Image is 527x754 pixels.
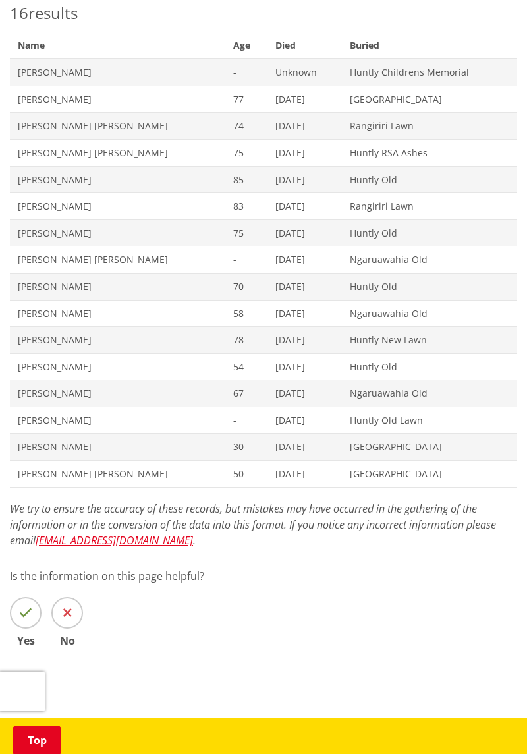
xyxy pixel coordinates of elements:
[275,387,334,400] span: [DATE]
[350,333,509,347] span: Huntly New Lawn
[18,200,217,213] span: [PERSON_NAME]
[275,467,334,480] span: [DATE]
[275,440,334,453] span: [DATE]
[342,32,517,59] span: Buried
[350,440,509,453] span: [GEOGRAPHIC_DATA]
[350,119,509,132] span: Rangiriri Lawn
[18,66,217,79] span: [PERSON_NAME]
[18,253,217,266] span: [PERSON_NAME] [PERSON_NAME]
[10,32,225,59] span: Name
[18,146,217,159] span: [PERSON_NAME] [PERSON_NAME]
[350,280,509,293] span: Huntly Old
[10,139,517,166] a: [PERSON_NAME] [PERSON_NAME] 75 [DATE] Huntly RSA Ashes
[275,227,334,240] span: [DATE]
[350,387,509,400] span: Ngaruawahia Old
[275,119,334,132] span: [DATE]
[10,59,517,86] a: [PERSON_NAME] - Unknown Huntly Childrens Memorial
[233,200,260,213] span: 83
[275,146,334,159] span: [DATE]
[10,246,517,274] a: [PERSON_NAME] [PERSON_NAME] - [DATE] Ngaruawahia Old
[350,467,509,480] span: [GEOGRAPHIC_DATA]
[10,300,517,327] a: [PERSON_NAME] 58 [DATE] Ngaruawahia Old
[233,173,260,187] span: 85
[18,93,217,106] span: [PERSON_NAME]
[233,253,260,266] span: -
[275,66,334,79] span: Unknown
[350,146,509,159] span: Huntly RSA Ashes
[275,307,334,320] span: [DATE]
[275,414,334,427] span: [DATE]
[350,307,509,320] span: Ngaruawahia Old
[18,227,217,240] span: [PERSON_NAME]
[267,32,342,59] span: Died
[10,502,496,548] em: We try to ensure the accuracy of these records, but mistakes may have occurred in the gathering o...
[10,461,517,488] a: [PERSON_NAME] [PERSON_NAME] 50 [DATE] [GEOGRAPHIC_DATA]
[350,414,509,427] span: Huntly Old Lawn
[275,280,334,293] span: [DATE]
[18,414,217,427] span: [PERSON_NAME]
[36,533,193,548] a: [EMAIL_ADDRESS][DOMAIN_NAME]
[10,86,517,113] a: [PERSON_NAME] 77 [DATE] [GEOGRAPHIC_DATA]
[18,387,217,400] span: [PERSON_NAME]
[18,119,217,132] span: [PERSON_NAME] [PERSON_NAME]
[233,467,260,480] span: 50
[275,361,334,374] span: [DATE]
[18,440,217,453] span: [PERSON_NAME]
[18,280,217,293] span: [PERSON_NAME]
[10,113,517,140] a: [PERSON_NAME] [PERSON_NAME] 74 [DATE] Rangiriri Lawn
[350,173,509,187] span: Huntly Old
[10,353,517,380] a: [PERSON_NAME] 54 [DATE] Huntly Old
[275,173,334,187] span: [DATE]
[18,467,217,480] span: [PERSON_NAME] [PERSON_NAME]
[350,66,509,79] span: Huntly Childrens Memorial
[233,146,260,159] span: 75
[233,361,260,374] span: 54
[233,387,260,400] span: 67
[18,307,217,320] span: [PERSON_NAME]
[51,635,83,646] span: No
[350,227,509,240] span: Huntly Old
[10,568,517,584] p: Is the information on this page helpful?
[10,2,28,24] span: 16
[10,193,517,220] a: [PERSON_NAME] 83 [DATE] Rangiriri Lawn
[466,699,514,746] iframe: Messenger Launcher
[233,333,260,347] span: 78
[233,119,260,132] span: 74
[18,361,217,374] span: [PERSON_NAME]
[233,440,260,453] span: 30
[350,93,509,106] span: [GEOGRAPHIC_DATA]
[233,280,260,293] span: 70
[18,173,217,187] span: [PERSON_NAME]
[10,166,517,193] a: [PERSON_NAME] 85 [DATE] Huntly Old
[10,219,517,246] a: [PERSON_NAME] 75 [DATE] Huntly Old
[18,333,217,347] span: [PERSON_NAME]
[10,434,517,461] a: [PERSON_NAME] 30 [DATE] [GEOGRAPHIC_DATA]
[10,407,517,434] a: [PERSON_NAME] - [DATE] Huntly Old Lawn
[350,361,509,374] span: Huntly Old
[233,307,260,320] span: 58
[350,200,509,213] span: Rangiriri Lawn
[350,253,509,266] span: Ngaruawahia Old
[10,327,517,354] a: [PERSON_NAME] 78 [DATE] Huntly New Lawn
[233,414,260,427] span: -
[225,32,268,59] span: Age
[233,66,260,79] span: -
[10,273,517,300] a: [PERSON_NAME] 70 [DATE] Huntly Old
[275,253,334,266] span: [DATE]
[275,200,334,213] span: [DATE]
[10,635,42,646] span: Yes
[275,333,334,347] span: [DATE]
[10,380,517,407] a: [PERSON_NAME] 67 [DATE] Ngaruawahia Old
[233,93,260,106] span: 77
[233,227,260,240] span: 75
[10,1,517,25] p: results
[13,726,61,754] a: Top
[275,93,334,106] span: [DATE]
